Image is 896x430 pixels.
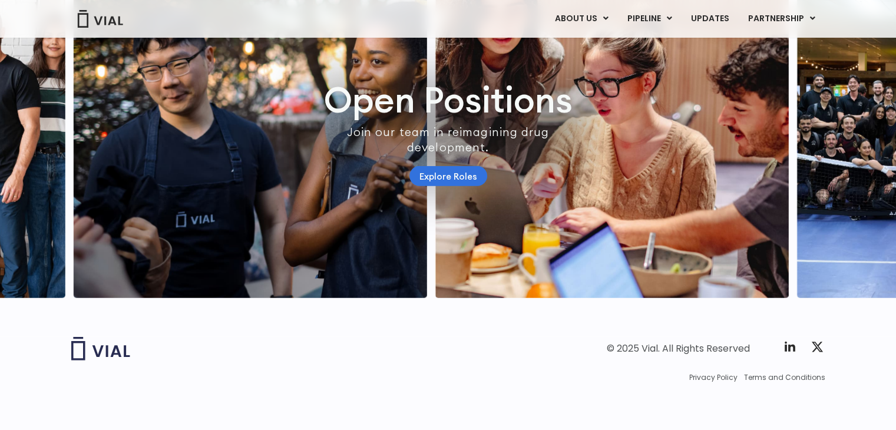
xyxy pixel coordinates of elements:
a: Explore Roles [409,166,487,187]
a: Terms and Conditions [744,372,825,383]
a: PARTNERSHIPMenu Toggle [738,9,824,29]
a: Privacy Policy [689,372,738,383]
a: ABOUT USMenu Toggle [545,9,617,29]
img: Vial Logo [77,10,124,28]
div: © 2025 Vial. All Rights Reserved [607,342,750,355]
a: PIPELINEMenu Toggle [617,9,680,29]
img: Vial logo wih "Vial" spelled out [71,337,130,360]
a: UPDATES [681,9,738,29]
